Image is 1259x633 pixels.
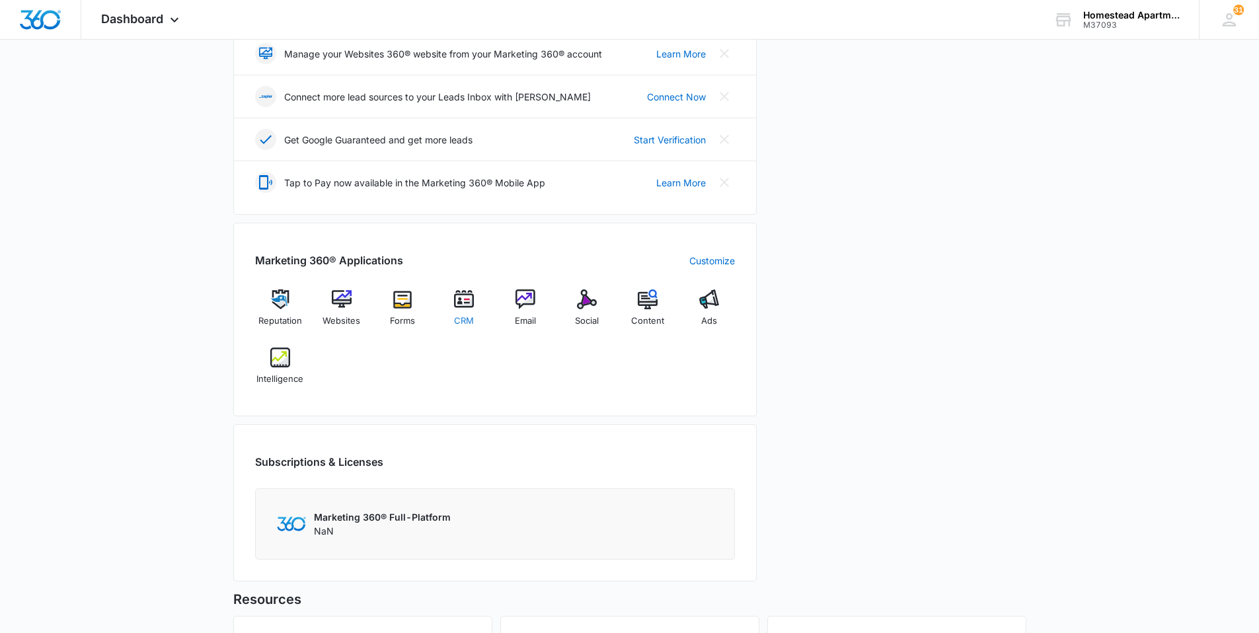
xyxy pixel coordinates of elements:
[714,129,735,150] button: Close
[277,517,306,531] img: Marketing 360 Logo
[1083,20,1180,30] div: account id
[258,315,302,328] span: Reputation
[714,172,735,193] button: Close
[656,47,706,61] a: Learn More
[439,289,490,337] a: CRM
[561,289,612,337] a: Social
[634,133,706,147] a: Start Verification
[575,315,599,328] span: Social
[284,90,591,104] p: Connect more lead sources to your Leads Inbox with [PERSON_NAME]
[255,454,383,470] h2: Subscriptions & Licenses
[701,315,717,328] span: Ads
[684,289,735,337] a: Ads
[284,133,473,147] p: Get Google Guaranteed and get more leads
[1083,10,1180,20] div: account name
[1233,5,1244,15] span: 31
[233,589,1026,609] h5: Resources
[255,348,306,395] a: Intelligence
[656,176,706,190] a: Learn More
[714,43,735,64] button: Close
[454,315,474,328] span: CRM
[689,254,735,268] a: Customize
[647,90,706,104] a: Connect Now
[316,289,367,337] a: Websites
[500,289,551,337] a: Email
[314,510,451,524] p: Marketing 360® Full-Platform
[515,315,536,328] span: Email
[314,510,451,538] div: NaN
[377,289,428,337] a: Forms
[255,252,403,268] h2: Marketing 360® Applications
[631,315,664,328] span: Content
[255,289,306,337] a: Reputation
[284,176,545,190] p: Tap to Pay now available in the Marketing 360® Mobile App
[390,315,415,328] span: Forms
[101,12,163,26] span: Dashboard
[284,47,602,61] p: Manage your Websites 360® website from your Marketing 360® account
[323,315,360,328] span: Websites
[623,289,673,337] a: Content
[1233,5,1244,15] div: notifications count
[256,373,303,386] span: Intelligence
[714,86,735,107] button: Close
